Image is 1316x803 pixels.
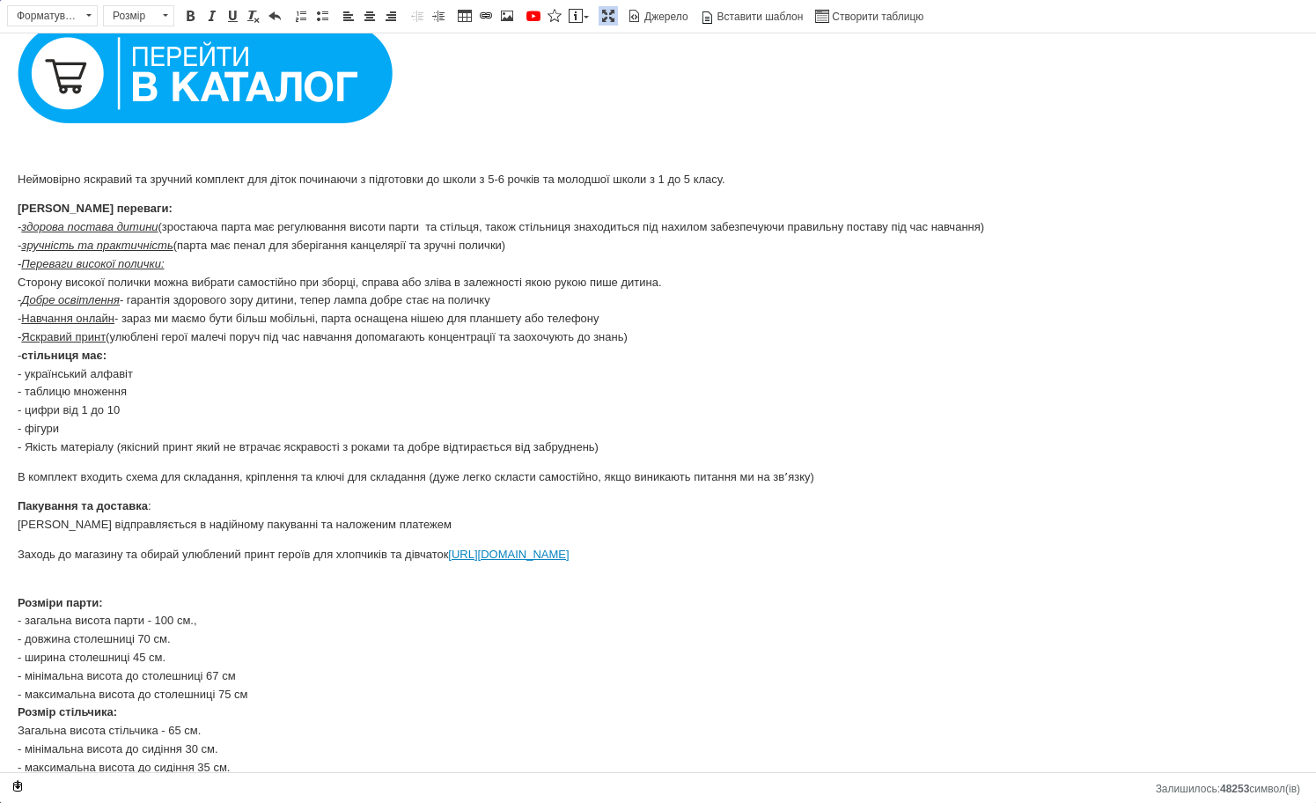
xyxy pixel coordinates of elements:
[21,205,173,218] em: зручність та практичність
[18,542,1298,744] p: - загальна висота парти - 100 см., - довжина столешниці 70 см. - ширина столешниці 45 см. - мінім...
[455,6,474,26] a: Таблиця
[18,464,1298,501] p: : [PERSON_NAME] відправляється в надійному пакуванні та наложеним платежем
[715,10,804,25] span: Вставити шаблон
[545,6,564,26] a: Вставити іконку
[21,260,120,273] em: Добре освітлення
[642,10,688,25] span: Джерело
[18,435,1298,453] p: В комплект входить схема для складання, кріплення та ключі для складання (дуже легко скласти само...
[18,137,1298,156] p: Неймовірно яскравий та зручний комплект для діток починаючи з підготовки до школи з 5-6 рочків та...
[202,6,221,26] a: Курсив (⌘+I)
[21,315,107,328] strong: стільниця має:
[104,6,157,26] span: Розмір
[476,6,496,26] a: Вставити/Редагувати посилання (⌘+L)
[103,5,174,26] a: Розмір
[829,10,923,25] span: Створити таблицю
[448,514,569,527] a: [URL][DOMAIN_NAME]
[180,6,200,26] a: Жирний (⌘+B)
[381,6,401,26] a: По правому краю
[8,777,27,796] a: Зробити резервну копію зараз
[1156,778,1309,795] div: Кiлькiсть символiв
[1220,783,1249,795] span: 48253
[18,466,148,479] strong: Пакування та доставка
[223,6,242,26] a: Підкреслений (⌘+U)
[18,512,1298,531] p: Заходь до магазину та обирай улюблений принт героїв для хлопчиків та дівчаток
[625,6,691,26] a: Джерело
[497,6,517,26] a: Зображення
[18,166,1298,423] p: - (зростаюча парта має регулювання висоти парти та стільця, також стільниця знаходиться під нахил...
[339,6,358,26] a: По лівому краю
[698,6,806,26] a: Вставити шаблон
[291,6,311,26] a: Вставити/видалити нумерований список
[812,6,926,26] a: Створити таблицю
[21,224,164,237] em: Переваги високої полички:
[408,6,427,26] a: Зменшити відступ
[21,297,106,310] u: Яскравий принт
[21,187,158,200] em: здорова постава дитини
[312,6,332,26] a: Вставити/видалити маркований список
[21,278,114,291] u: Навчання онлайн
[18,168,173,181] strong: [PERSON_NAME] переваги:
[524,6,543,26] a: Додати відео з YouTube
[566,6,592,26] a: Вставити повідомлення
[599,6,618,26] a: Максимізувати
[8,6,80,26] span: Форматування
[18,672,117,685] strong: Розмір стільчика:
[360,6,379,26] a: По центру
[265,6,284,26] a: Повернути (⌘+Z)
[429,6,448,26] a: Збільшити відступ
[7,5,98,26] a: Форматування
[244,6,263,26] a: Видалити форматування
[18,563,103,576] strong: Розміри парти:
